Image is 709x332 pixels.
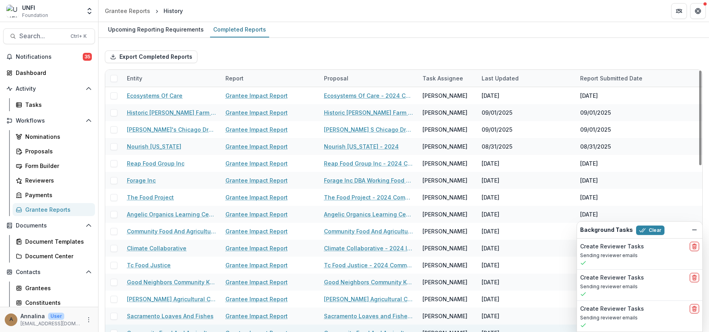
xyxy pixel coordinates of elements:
[3,266,95,278] button: Open Contacts
[13,174,95,187] a: Reviewers
[13,282,95,295] a: Grantees
[3,114,95,127] button: Open Workflows
[25,132,89,141] div: Nominations
[164,7,183,15] div: History
[422,159,467,168] div: [PERSON_NAME]
[127,193,174,201] a: The Food Project
[127,210,216,218] a: Angelic Organics Learning Center Inc
[25,205,89,214] div: Grantee Reports
[422,210,467,218] div: [PERSON_NAME]
[122,74,147,82] div: Entity
[221,70,319,87] div: Report
[580,314,699,321] p: Sending reviewer emails
[9,317,13,322] div: Annalina
[210,24,269,35] div: Completed Reports
[324,142,399,151] a: Nourish [US_STATE] - 2024
[127,125,216,134] a: [PERSON_NAME]'s Chicago Dream Inc Nfp
[16,222,82,229] span: Documents
[477,70,575,87] div: Last Updated
[422,193,467,201] div: [PERSON_NAME]
[580,210,598,218] div: [DATE]
[25,176,89,185] div: Reviewers
[127,244,186,252] a: Climate Collaborative
[324,210,413,218] a: Angelic Organics Learning Center Inc - 2024 Community Grant
[25,298,89,307] div: Constituents
[25,101,89,109] div: Tasks
[225,125,288,134] a: Grantee Impact Report
[3,50,95,63] button: Notifications35
[324,244,413,252] a: Climate Collaborative - 2024 Invitation Only Grant
[48,313,64,320] p: User
[575,70,674,87] div: Report Submitted Date
[482,142,512,151] div: 08/31/2025
[580,274,644,281] h2: Create Reviewer Tasks
[16,69,89,77] div: Dashboard
[422,278,467,286] div: [PERSON_NAME]
[16,54,83,60] span: Notifications
[225,261,288,269] a: Grantee Impact Report
[690,273,699,282] button: delete
[319,74,353,82] div: Proposal
[84,3,95,19] button: Open entity switcher
[83,53,92,61] span: 35
[127,142,181,151] a: Nourish [US_STATE]
[482,108,512,117] div: 09/01/2025
[102,5,186,17] nav: breadcrumb
[122,70,221,87] div: Entity
[225,142,288,151] a: Grantee Impact Report
[575,74,647,82] div: Report Submitted Date
[6,5,19,17] img: UNFI
[16,118,82,124] span: Workflows
[422,176,467,185] div: [PERSON_NAME]
[25,237,89,246] div: Document Templates
[225,108,288,117] a: Grantee Impact Report
[418,74,468,82] div: Task Assignee
[3,219,95,232] button: Open Documents
[13,98,95,111] a: Tasks
[422,227,467,235] div: [PERSON_NAME]
[324,176,413,185] a: Forage Inc DBA Working Food - 2024 Community Grant
[225,295,288,303] a: Grantee Impact Report
[422,91,467,100] div: [PERSON_NAME]
[25,284,89,292] div: Grantees
[225,210,288,218] a: Grantee Impact Report
[324,193,413,201] a: The Food Project - 2024 Community Grant
[3,66,95,79] a: Dashboard
[127,312,214,320] a: Sacramento Loaves And Fishes
[422,125,467,134] div: [PERSON_NAME]
[482,193,499,201] div: [DATE]
[221,74,248,82] div: Report
[482,91,499,100] div: [DATE]
[422,295,467,303] div: [PERSON_NAME]
[225,91,288,100] a: Grantee Impact Report
[422,244,467,252] div: [PERSON_NAME]
[580,176,598,185] div: [DATE]
[22,4,48,12] div: UNFI
[19,32,66,40] span: Search...
[580,252,699,259] p: Sending reviewer emails
[25,147,89,155] div: Proposals
[580,193,598,201] div: [DATE]
[482,210,499,218] div: [DATE]
[105,50,197,63] button: Export Completed Reports
[127,227,216,235] a: Community Food And Agriculture Coalition (DBA Farm Connect [US_STATE])
[127,278,216,286] a: Good Neighbors Community Kitchen and Food Pantry
[422,312,467,320] div: [PERSON_NAME]
[13,235,95,248] a: Document Templates
[319,70,418,87] div: Proposal
[127,108,216,117] a: Historic [PERSON_NAME] Farm Preservation Association
[482,278,499,286] div: [DATE]
[324,295,413,303] a: [PERSON_NAME] Agricultural Center Inc - 2024 Community Grant
[225,176,288,185] a: Grantee Impact Report
[127,91,182,100] a: Ecosystems Of Care
[16,269,82,276] span: Contacts
[580,91,598,100] div: [DATE]
[3,82,95,95] button: Open Activity
[16,86,82,92] span: Activity
[13,296,95,309] a: Constituents
[580,142,611,151] div: 08/31/2025
[127,295,216,303] a: [PERSON_NAME] Agricultural Center Inc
